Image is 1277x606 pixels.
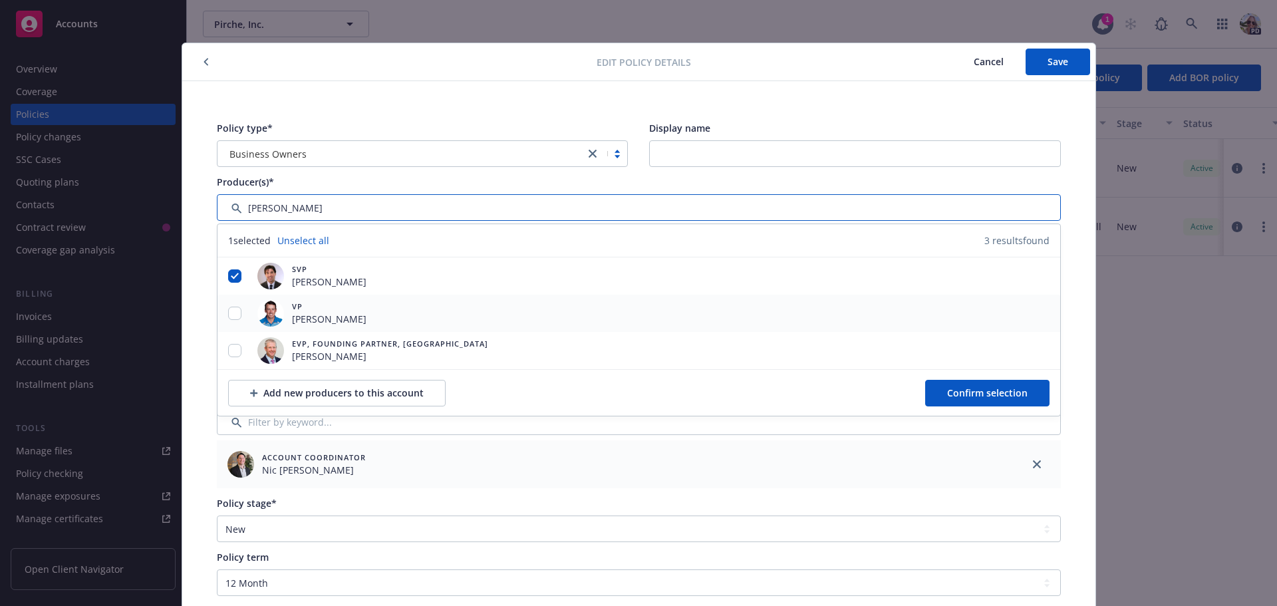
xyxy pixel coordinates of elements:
span: Save [1048,55,1068,68]
span: Nic [PERSON_NAME] [262,463,366,477]
img: employee photo [257,263,284,289]
span: Cancel [974,55,1004,68]
span: Edit policy details [597,55,691,69]
span: Policy type* [217,122,273,134]
span: Policy term [217,551,269,563]
span: 3 results found [984,233,1050,247]
a: Unselect all [277,233,329,247]
span: SVP [292,263,366,275]
span: EVP, Founding Partner, [GEOGRAPHIC_DATA] [292,338,488,349]
img: employee photo [227,451,254,478]
img: employee photo [257,300,284,327]
span: [PERSON_NAME] [292,312,366,326]
span: Account Coordinator [262,452,366,463]
span: Business Owners [229,147,307,161]
a: close [585,146,601,162]
span: [PERSON_NAME] [292,275,366,289]
input: Filter by keyword... [217,408,1061,435]
span: [PERSON_NAME] [292,349,488,363]
button: Save [1026,49,1090,75]
span: Business Owners [224,147,579,161]
span: Display name [649,122,710,134]
span: Confirm selection [947,386,1028,399]
button: Add new producers to this account [228,380,446,406]
input: Filter by keyword... [217,194,1061,221]
span: VP [292,301,366,312]
span: 1 selected [228,233,271,247]
button: Confirm selection [925,380,1050,406]
button: Cancel [952,49,1026,75]
span: Policy stage* [217,497,277,510]
div: Add new producers to this account [250,380,424,406]
img: employee photo [257,337,284,364]
span: Producer(s)* [217,176,274,188]
a: close [1029,456,1045,472]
